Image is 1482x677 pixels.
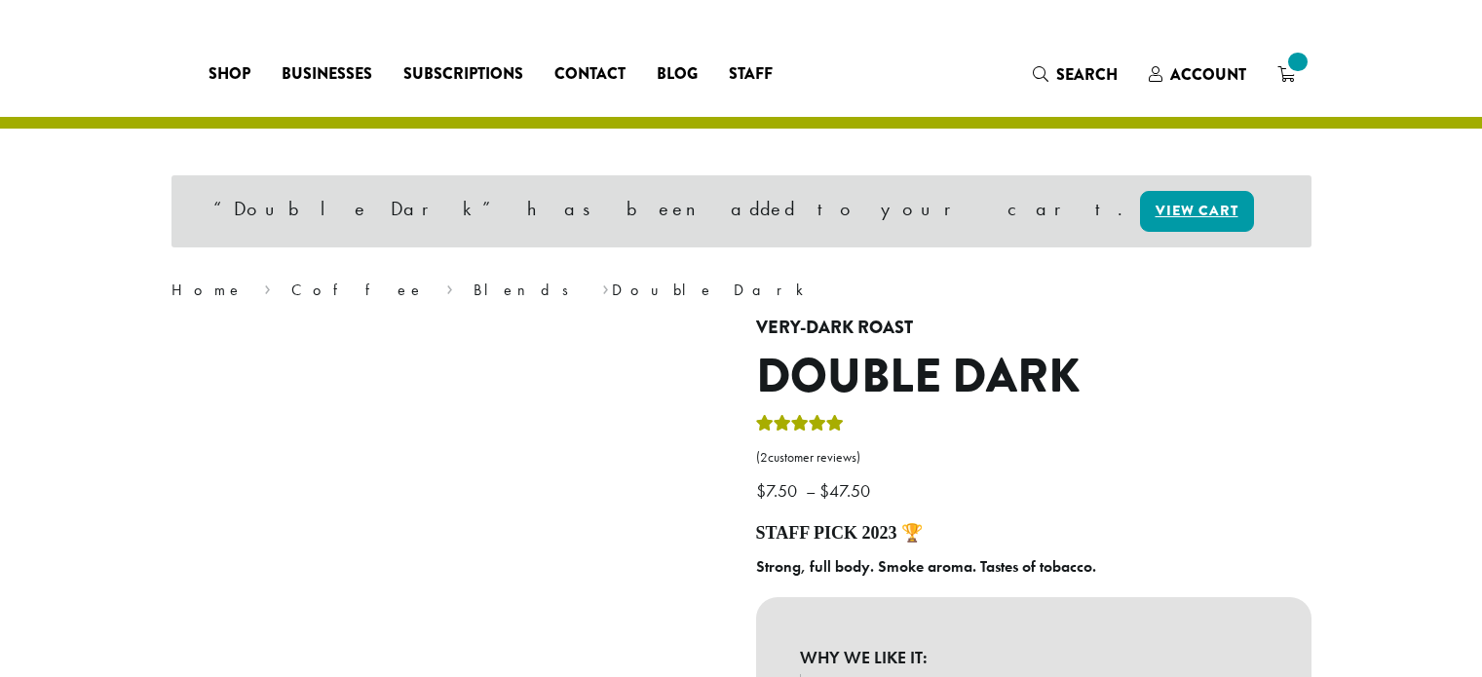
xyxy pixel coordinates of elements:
a: Blends [474,280,582,300]
a: Businesses [266,58,388,90]
span: Blog [657,62,698,87]
nav: Breadcrumb [171,279,1311,302]
span: 2 [760,449,768,466]
a: Coffee [291,280,425,300]
span: Staff [729,62,773,87]
a: Contact [539,58,641,90]
span: Account [1170,63,1246,86]
h1: Double Dark [756,349,1311,405]
span: $ [819,479,829,502]
span: Subscriptions [403,62,523,87]
h4: STAFF PICK 2023 🏆 [756,523,1311,545]
b: Strong, full body. Smoke aroma. Tastes of tobacco. [756,556,1096,577]
div: Rated 4.50 out of 5 [756,412,844,441]
h4: Very-Dark Roast [756,318,1311,339]
a: Blog [641,58,713,90]
span: › [602,272,609,302]
span: $ [756,479,766,502]
a: Subscriptions [388,58,539,90]
span: Search [1056,63,1118,86]
div: “Double Dark” has been added to your cart. [171,175,1311,247]
span: Shop [209,62,250,87]
a: View cart [1140,191,1254,232]
bdi: 7.50 [756,479,802,502]
a: Home [171,280,244,300]
a: (2customer reviews) [756,448,1311,468]
span: Businesses [282,62,372,87]
span: Contact [554,62,626,87]
a: Search [1017,58,1133,91]
a: Staff [713,58,788,90]
span: – [806,479,816,502]
a: Shop [193,58,266,90]
b: WHY WE LIKE IT: [800,641,1268,674]
a: Account [1133,58,1262,91]
bdi: 47.50 [819,479,875,502]
span: › [446,272,453,302]
span: › [264,272,271,302]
